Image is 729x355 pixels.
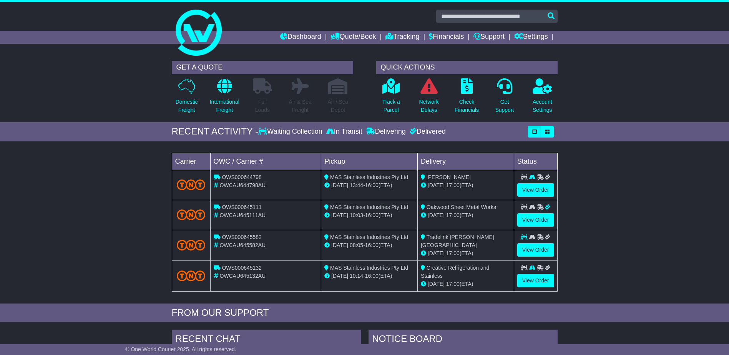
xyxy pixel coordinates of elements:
span: [DATE] [428,281,445,287]
p: Air / Sea Depot [328,98,349,114]
a: Quote/Book [330,31,376,44]
span: OWS000645582 [222,234,262,240]
td: Delivery [417,153,514,170]
span: 10:14 [350,273,363,279]
div: In Transit [324,128,364,136]
span: OWCAU645132AU [219,273,266,279]
a: Settings [514,31,548,44]
p: Air & Sea Freight [289,98,312,114]
img: TNT_Domestic.png [177,240,206,250]
div: RECENT ACTIVITY - [172,126,259,137]
span: [DATE] [428,212,445,218]
span: OWCAU644798AU [219,182,266,188]
a: CheckFinancials [454,78,479,118]
a: Support [473,31,505,44]
div: Delivered [408,128,446,136]
a: View Order [517,213,554,227]
p: Get Support [495,98,514,114]
div: NOTICE BOARD [369,330,558,350]
a: InternationalFreight [209,78,240,118]
span: MAS Stainless Industries Pty Ltd [330,265,408,271]
span: MAS Stainless Industries Pty Ltd [330,234,408,240]
img: TNT_Domestic.png [177,209,206,220]
p: Domestic Freight [175,98,198,114]
img: TNT_Domestic.png [177,179,206,190]
td: OWC / Carrier # [210,153,321,170]
p: International Freight [210,98,239,114]
span: 13:44 [350,182,363,188]
span: [PERSON_NAME] [427,174,471,180]
div: - (ETA) [324,272,414,280]
span: [DATE] [428,182,445,188]
span: 17:00 [446,281,460,287]
span: [DATE] [331,212,348,218]
div: Waiting Collection [258,128,324,136]
span: 17:00 [446,250,460,256]
a: GetSupport [495,78,514,118]
p: Check Financials [455,98,479,114]
div: - (ETA) [324,181,414,189]
img: TNT_Domestic.png [177,270,206,281]
span: 16:00 [365,242,379,248]
span: OWS000644798 [222,174,262,180]
span: 16:00 [365,182,379,188]
div: GET A QUOTE [172,61,353,74]
span: OWS000645132 [222,265,262,271]
span: Creative Refrigeration and Stainless [421,265,489,279]
span: Tradelink [PERSON_NAME][GEOGRAPHIC_DATA] [421,234,494,248]
td: Pickup [321,153,418,170]
div: - (ETA) [324,241,414,249]
div: Delivering [364,128,408,136]
a: DomesticFreight [175,78,198,118]
span: 17:00 [446,212,460,218]
span: 10:03 [350,212,363,218]
td: Carrier [172,153,210,170]
span: 17:00 [446,182,460,188]
a: View Order [517,274,554,287]
span: 16:00 [365,212,379,218]
a: Dashboard [280,31,321,44]
div: (ETA) [421,280,511,288]
span: MAS Stainless Industries Pty Ltd [330,174,408,180]
a: NetworkDelays [418,78,439,118]
span: [DATE] [331,242,348,248]
a: View Order [517,243,554,257]
span: Oakwood Sheet Metal Works [427,204,496,210]
a: Financials [429,31,464,44]
a: Track aParcel [382,78,400,118]
p: Full Loads [253,98,272,114]
a: Tracking [385,31,419,44]
div: (ETA) [421,181,511,189]
p: Account Settings [533,98,552,114]
span: OWCAU645582AU [219,242,266,248]
a: AccountSettings [532,78,553,118]
span: 08:05 [350,242,363,248]
p: Track a Parcel [382,98,400,114]
td: Status [514,153,557,170]
span: OWCAU645111AU [219,212,266,218]
div: (ETA) [421,249,511,257]
div: FROM OUR SUPPORT [172,307,558,319]
span: [DATE] [428,250,445,256]
span: 16:00 [365,273,379,279]
span: [DATE] [331,182,348,188]
span: OWS000645111 [222,204,262,210]
p: Network Delays [419,98,438,114]
span: [DATE] [331,273,348,279]
div: (ETA) [421,211,511,219]
span: MAS Stainless Industries Pty Ltd [330,204,408,210]
div: QUICK ACTIONS [376,61,558,74]
div: - (ETA) [324,211,414,219]
a: View Order [517,183,554,197]
span: © One World Courier 2025. All rights reserved. [125,346,236,352]
div: RECENT CHAT [172,330,361,350]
